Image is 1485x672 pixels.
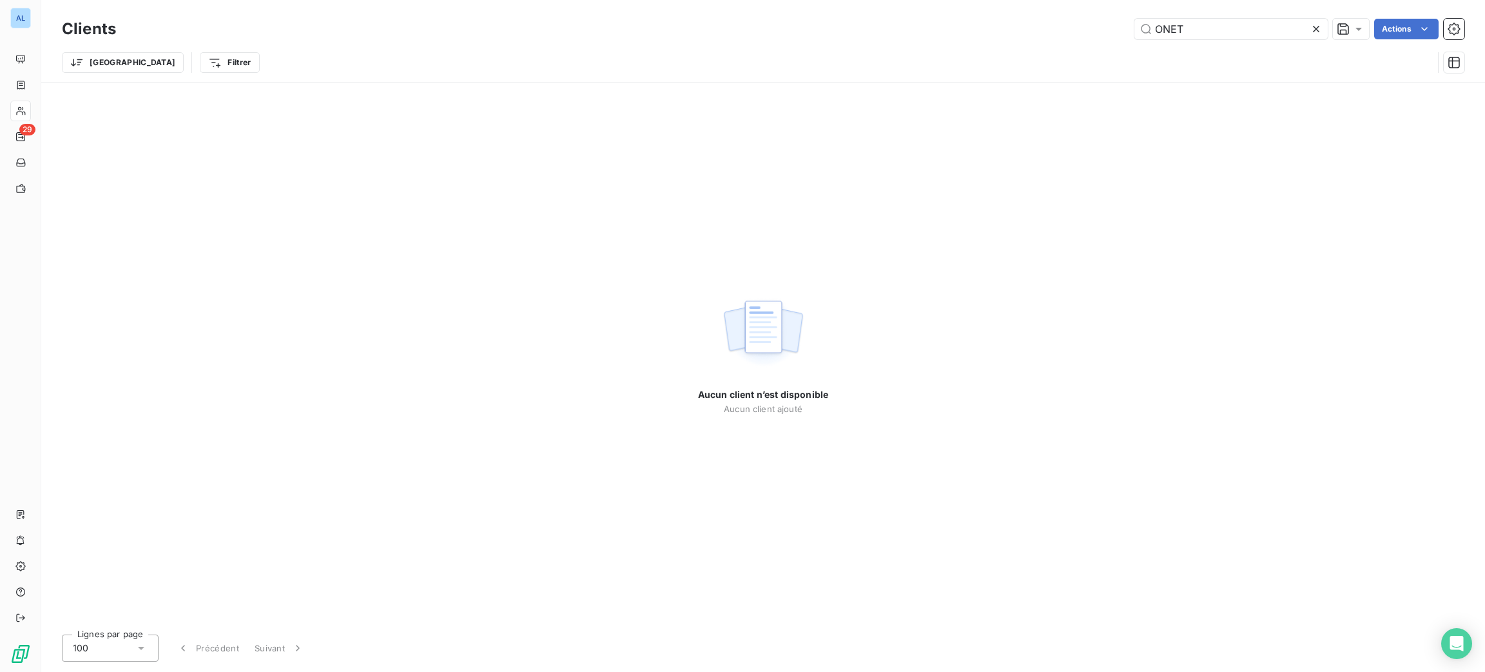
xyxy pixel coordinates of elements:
button: Filtrer [200,52,259,73]
img: empty state [722,293,804,373]
button: Actions [1374,19,1439,39]
div: AL [10,8,31,28]
button: Précédent [169,635,247,662]
span: Aucun client n’est disponible [698,388,828,401]
span: Aucun client ajouté [724,404,802,414]
span: 100 [73,642,88,655]
button: Suivant [247,635,312,662]
span: 29 [19,124,35,135]
h3: Clients [62,17,116,41]
input: Rechercher [1134,19,1328,39]
img: Logo LeanPay [10,644,31,664]
button: [GEOGRAPHIC_DATA] [62,52,184,73]
div: Open Intercom Messenger [1441,628,1472,659]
